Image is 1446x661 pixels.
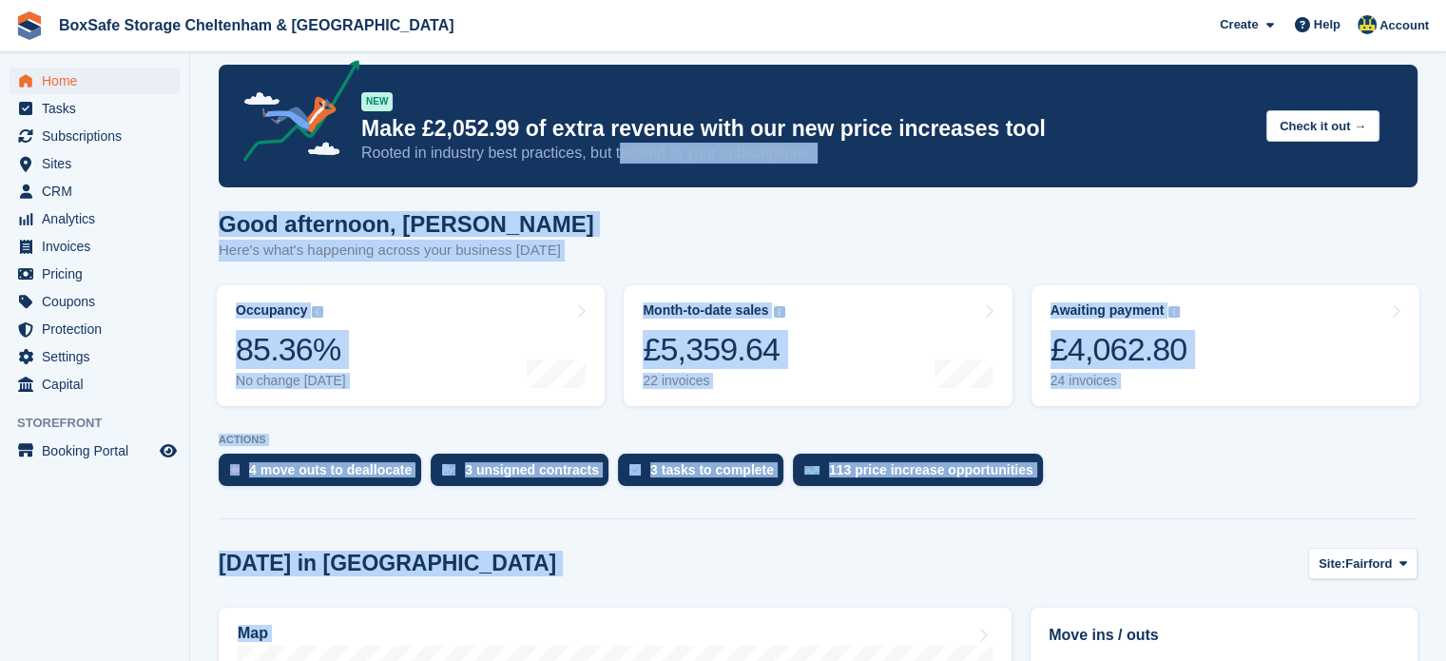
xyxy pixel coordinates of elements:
[217,285,605,406] a: Occupancy 85.36% No change [DATE]
[15,11,44,40] img: stora-icon-8386f47178a22dfd0bd8f6a31ec36ba5ce8667c1dd55bd0f319d3a0aa187defe.svg
[236,302,307,319] div: Occupancy
[42,68,156,94] span: Home
[829,462,1033,477] div: 113 price increase opportunities
[1379,16,1429,35] span: Account
[1051,330,1187,369] div: £4,062.80
[17,414,189,433] span: Storefront
[361,92,393,111] div: NEW
[230,464,240,476] img: move_outs_to_deallocate_icon-f764333ba52eb49d3ac5e1228854f67142a1ed5810a6f6cc68b1a99e826820c5.svg
[1345,554,1392,574] span: Fairford
[42,288,156,315] span: Coupons
[249,462,412,477] div: 4 move outs to deallocate
[236,373,346,389] div: No change [DATE]
[219,434,1417,446] p: ACTIONS
[643,373,784,389] div: 22 invoices
[157,439,180,462] a: Preview store
[219,211,594,237] h1: Good afternoon, [PERSON_NAME]
[10,233,180,260] a: menu
[643,330,784,369] div: £5,359.64
[236,330,346,369] div: 85.36%
[793,454,1052,496] a: 113 price increase opportunities
[1308,548,1417,579] button: Site: Fairford
[42,316,156,342] span: Protection
[42,343,156,370] span: Settings
[1031,285,1419,406] a: Awaiting payment £4,062.80 24 invoices
[1319,554,1345,574] span: Site:
[227,60,360,168] img: price-adjustments-announcement-icon-8257ccfd72463d97f412b2fc003d46551f7dbcb40ab6d574587a9cd5c0d94...
[42,371,156,398] span: Capital
[10,150,180,177] a: menu
[10,68,180,94] a: menu
[1049,624,1399,647] h2: Move ins / outs
[629,464,641,476] img: task-75834270c22a3079a89374b754ae025e5fb1db73e45f91037f5363f120a921f8.svg
[42,150,156,177] span: Sites
[1051,302,1165,319] div: Awaiting payment
[1358,15,1377,34] img: Kim Virabi
[624,285,1012,406] a: Month-to-date sales £5,359.64 22 invoices
[42,437,156,464] span: Booking Portal
[465,462,599,477] div: 3 unsigned contracts
[361,143,1251,164] p: Rooted in industry best practices, but tailored to your subscriptions.
[650,462,774,477] div: 3 tasks to complete
[42,95,156,122] span: Tasks
[219,551,556,576] h2: [DATE] in [GEOGRAPHIC_DATA]
[238,625,268,642] h2: Map
[10,288,180,315] a: menu
[10,437,180,464] a: menu
[10,95,180,122] a: menu
[774,306,785,318] img: icon-info-grey-7440780725fd019a000dd9b08b2336e03edf1995a4989e88bcd33f0948082b44.svg
[10,205,180,232] a: menu
[42,123,156,149] span: Subscriptions
[361,115,1251,143] p: Make £2,052.99 of extra revenue with our new price increases tool
[51,10,461,41] a: BoxSafe Storage Cheltenham & [GEOGRAPHIC_DATA]
[219,240,594,262] p: Here's what's happening across your business [DATE]
[804,466,819,475] img: price_increase_opportunities-93ffe204e8149a01c8c9dc8f82e8f89637d9d84a8eef4429ea346261dce0b2c0.svg
[10,343,180,370] a: menu
[10,261,180,287] a: menu
[42,261,156,287] span: Pricing
[42,205,156,232] span: Analytics
[10,316,180,342] a: menu
[1314,15,1340,34] span: Help
[312,306,323,318] img: icon-info-grey-7440780725fd019a000dd9b08b2336e03edf1995a4989e88bcd33f0948082b44.svg
[10,178,180,204] a: menu
[219,454,431,496] a: 4 move outs to deallocate
[442,464,455,476] img: contract_signature_icon-13c848040528278c33f63329250d36e43548de30e8caae1d1a13099fd9432cc5.svg
[431,454,618,496] a: 3 unsigned contracts
[10,123,180,149] a: menu
[643,302,768,319] div: Month-to-date sales
[42,178,156,204] span: CRM
[1220,15,1258,34] span: Create
[1168,306,1180,318] img: icon-info-grey-7440780725fd019a000dd9b08b2336e03edf1995a4989e88bcd33f0948082b44.svg
[42,233,156,260] span: Invoices
[10,371,180,398] a: menu
[1051,373,1187,389] div: 24 invoices
[1266,110,1379,142] button: Check it out →
[618,454,793,496] a: 3 tasks to complete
